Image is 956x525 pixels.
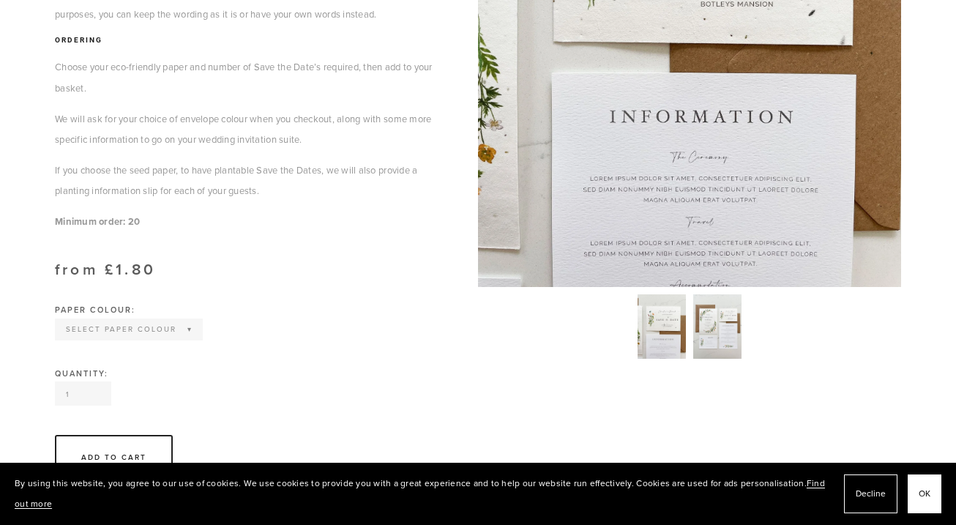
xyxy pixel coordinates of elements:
button: Decline [844,474,897,513]
div: Paper Colour: [55,306,203,314]
select: Select Paper Colour [56,320,201,339]
button: OK [908,474,941,513]
div: Quantity: [55,370,441,378]
p: Choose your eco-friendly paper and number of Save the Date’s required, then add to your basket. [55,56,441,98]
div: Add To Cart [81,452,146,463]
img: wildflower-invite-web.jpg [693,294,742,359]
div: Add To Cart [55,435,173,480]
strong: Minimum order: 20 [55,215,140,228]
span: OK [919,483,930,504]
p: If you choose the seed paper, to have plantable Save the Dates, we will also provide a planting i... [55,160,441,201]
p: By using this website, you agree to our use of cookies. We use cookies to provide you with a grea... [15,473,829,515]
h3: Ordering [55,34,441,47]
input: Quantity [55,381,111,406]
img: save-the-date.jpg [638,294,686,359]
div: from £1.80 [55,261,441,277]
p: We will ask for your choice of envelope colour when you checkout, along with some more specific i... [55,108,441,150]
span: Decline [856,483,886,504]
